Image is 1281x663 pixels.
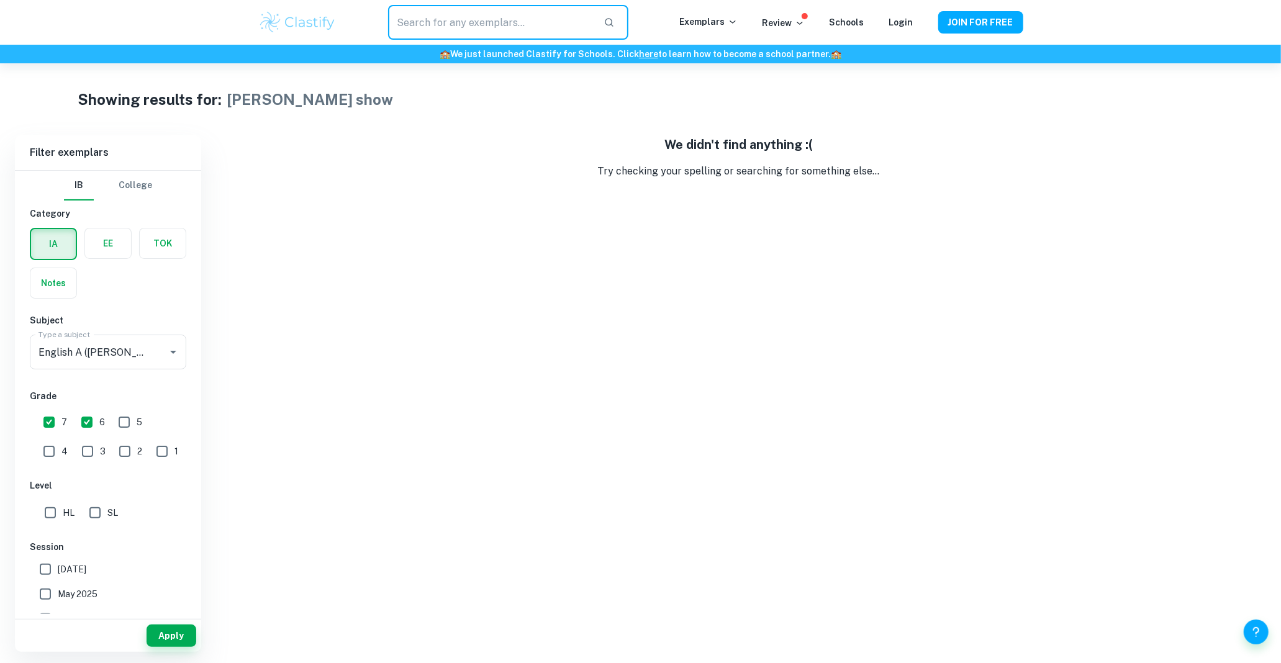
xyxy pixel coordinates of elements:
[58,587,97,601] span: May 2025
[99,415,105,429] span: 6
[165,343,182,361] button: Open
[30,479,186,492] h6: Level
[388,5,593,40] input: Search for any exemplars...
[147,625,196,647] button: Apply
[763,16,805,30] p: Review
[61,444,68,458] span: 4
[440,49,450,59] span: 🏫
[140,228,186,258] button: TOK
[30,268,76,298] button: Notes
[38,329,90,340] label: Type a subject
[119,171,152,201] button: College
[2,47,1279,61] h6: We just launched Clastify for Schools. Click to learn how to become a school partner.
[61,415,67,429] span: 7
[137,444,142,458] span: 2
[107,506,118,520] span: SL
[227,88,393,110] h1: [PERSON_NAME] show
[258,10,337,35] img: Clastify logo
[78,88,222,110] h1: Showing results for:
[30,540,186,554] h6: Session
[830,17,864,27] a: Schools
[30,389,186,403] h6: Grade
[680,15,738,29] p: Exemplars
[63,506,75,520] span: HL
[100,444,106,458] span: 3
[30,313,186,327] h6: Subject
[31,229,76,259] button: IA
[58,612,86,626] span: [DATE]
[64,171,152,201] div: Filter type choice
[889,17,913,27] a: Login
[30,207,186,220] h6: Category
[211,135,1266,154] h5: We didn't find anything :(
[174,444,178,458] span: 1
[1244,620,1269,644] button: Help and Feedback
[15,135,201,170] h6: Filter exemplars
[938,11,1023,34] button: JOIN FOR FREE
[85,228,131,258] button: EE
[639,49,658,59] a: here
[831,49,841,59] span: 🏫
[211,164,1266,179] p: Try checking your spelling or searching for something else...
[64,171,94,201] button: IB
[58,562,86,576] span: [DATE]
[137,415,142,429] span: 5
